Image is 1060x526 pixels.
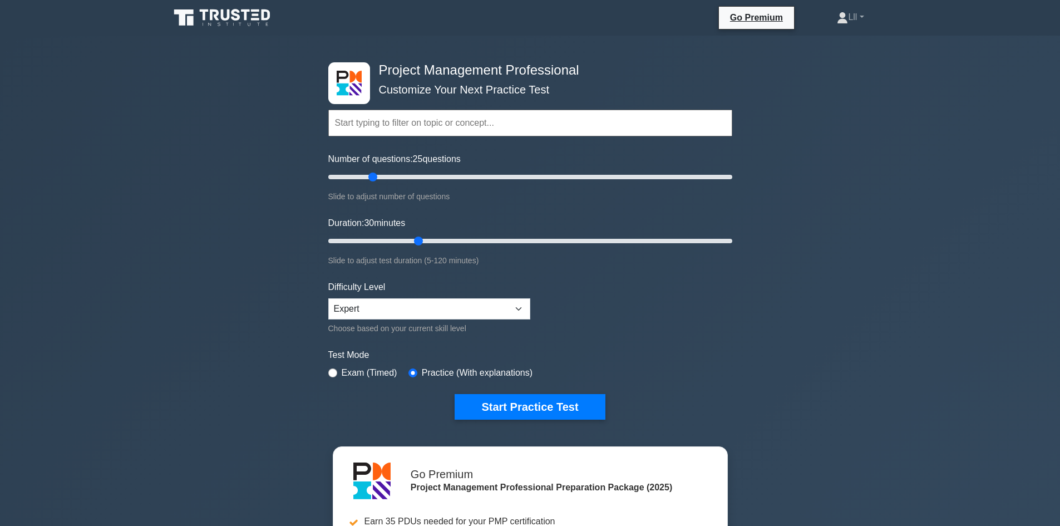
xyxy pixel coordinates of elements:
[328,217,406,230] label: Duration: minutes
[328,348,732,362] label: Test Mode
[723,11,790,24] a: Go Premium
[328,153,461,166] label: Number of questions: questions
[328,281,386,294] label: Difficulty Level
[413,154,423,164] span: 25
[342,366,397,380] label: Exam (Timed)
[328,254,732,267] div: Slide to adjust test duration (5-120 minutes)
[364,218,374,228] span: 30
[328,190,732,203] div: Slide to adjust number of questions
[328,110,732,136] input: Start typing to filter on topic or concept...
[810,6,890,28] a: Lll
[455,394,605,420] button: Start Practice Test
[422,366,533,380] label: Practice (With explanations)
[328,322,530,335] div: Choose based on your current skill level
[374,62,678,78] h4: Project Management Professional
